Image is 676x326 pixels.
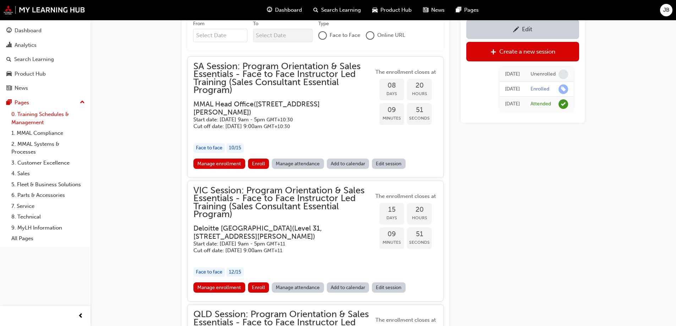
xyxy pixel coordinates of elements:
div: Wed Oct 02 2024 12:25:01 GMT+1000 (Australian Eastern Standard Time) [505,85,520,93]
span: Pages [464,6,479,14]
div: News [15,84,28,92]
span: Enroll [252,161,265,167]
a: Edit [466,19,579,39]
span: up-icon [80,98,85,107]
a: Create a new session [466,42,579,61]
span: Minutes [379,114,404,122]
span: 51 [407,230,432,238]
a: Manage attendance [272,282,324,293]
a: Analytics [3,39,88,52]
span: Australian Central Daylight Time GMT+10:30 [264,123,290,129]
span: JB [663,6,670,14]
h5: Cut off date: [DATE] 9:00am [193,247,362,254]
span: VIC Session: Program Orientation & Sales Essentials - Face to Face Instructor Led Training (Sales... [193,187,374,219]
span: Seconds [407,238,432,247]
span: Product Hub [380,6,412,14]
a: 4. Sales [9,168,88,179]
button: DashboardAnalyticsSearch LearningProduct HubNews [3,23,88,96]
input: From [193,29,247,42]
span: Days [379,90,404,98]
img: mmal [4,5,85,15]
span: 51 [407,106,432,114]
span: search-icon [313,6,318,15]
a: Add to calendar [327,159,369,169]
button: JB [660,4,672,16]
a: Product Hub [3,67,88,81]
span: Dashboard [275,6,302,14]
div: Create a new session [499,48,555,55]
div: Face to face [193,143,225,153]
span: Enroll [252,284,265,291]
span: 20 [407,82,432,90]
span: Online URL [377,31,405,39]
span: 20 [407,206,432,214]
button: Enroll [248,159,269,169]
a: 9. MyLH Information [9,222,88,233]
div: Unenrolled [531,71,556,77]
a: Edit session [372,282,406,293]
span: news-icon [423,6,428,15]
h5: Start date: [DATE] 9am - 5pm [193,116,362,123]
a: Manage enrollment [193,159,245,169]
a: car-iconProduct Hub [367,3,417,17]
a: 1. MMAL Compliance [9,128,88,139]
a: News [3,82,88,95]
a: 2. MMAL Systems & Processes [9,139,88,158]
a: 5. Fleet & Business Solutions [9,179,88,190]
div: Type [318,20,329,27]
span: News [431,6,445,14]
div: Edit [522,26,532,33]
span: The enrollment closes at [374,68,438,76]
div: 10 / 15 [226,143,244,153]
input: To [253,29,313,42]
span: 15 [379,206,404,214]
div: Wed Oct 02 2024 12:25:20 GMT+1000 (Australian Eastern Standard Time) [505,70,520,78]
a: Manage enrollment [193,282,245,293]
span: news-icon [6,85,12,92]
span: learningRecordVerb_ENROLL-icon [559,84,568,94]
button: Pages [3,96,88,109]
span: Australian Eastern Daylight Time GMT+11 [264,248,282,254]
div: Attended [531,100,551,107]
div: Thu May 09 2024 09:00:00 GMT+1000 (Australian Eastern Standard Time) [505,100,520,108]
span: Seconds [407,114,432,122]
a: guage-iconDashboard [261,3,308,17]
div: Product Hub [15,70,46,78]
span: 09 [379,106,404,114]
div: To [253,20,258,27]
div: Analytics [15,41,37,49]
a: 6. Parts & Accessories [9,190,88,201]
span: The enrollment closes at [374,316,438,324]
span: 08 [379,82,404,90]
h5: Cut off date: [DATE] 9:00am [193,123,362,130]
a: 3. Customer Excellence [9,158,88,168]
span: pages-icon [6,100,12,106]
div: Search Learning [14,55,54,63]
a: Dashboard [3,24,88,37]
a: All Pages [9,233,88,244]
div: Enrolled [531,85,549,92]
span: Hours [407,214,432,222]
span: The enrollment closes at [374,192,438,200]
span: prev-icon [78,312,83,321]
span: pencil-icon [513,26,519,33]
span: Australian Eastern Daylight Time GMT+11 [266,241,285,247]
span: car-icon [6,71,12,77]
span: guage-icon [6,28,12,34]
button: VIC Session: Program Orientation & Sales Essentials - Face to Face Instructor Led Training (Sales... [193,187,438,296]
a: Manage attendance [272,159,324,169]
span: learningRecordVerb_NONE-icon [559,69,568,79]
a: 7. Service [9,201,88,212]
span: chart-icon [6,42,12,49]
a: Search Learning [3,53,88,66]
span: Australian Central Daylight Time GMT+10:30 [266,117,293,123]
span: search-icon [6,56,11,63]
div: Pages [15,99,29,107]
span: learningRecordVerb_ATTEND-icon [559,99,568,109]
button: Enroll [248,282,269,293]
a: Add to calendar [327,282,369,293]
span: plus-icon [490,49,496,56]
a: 0. Training Schedules & Management [9,109,88,128]
span: Hours [407,90,432,98]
